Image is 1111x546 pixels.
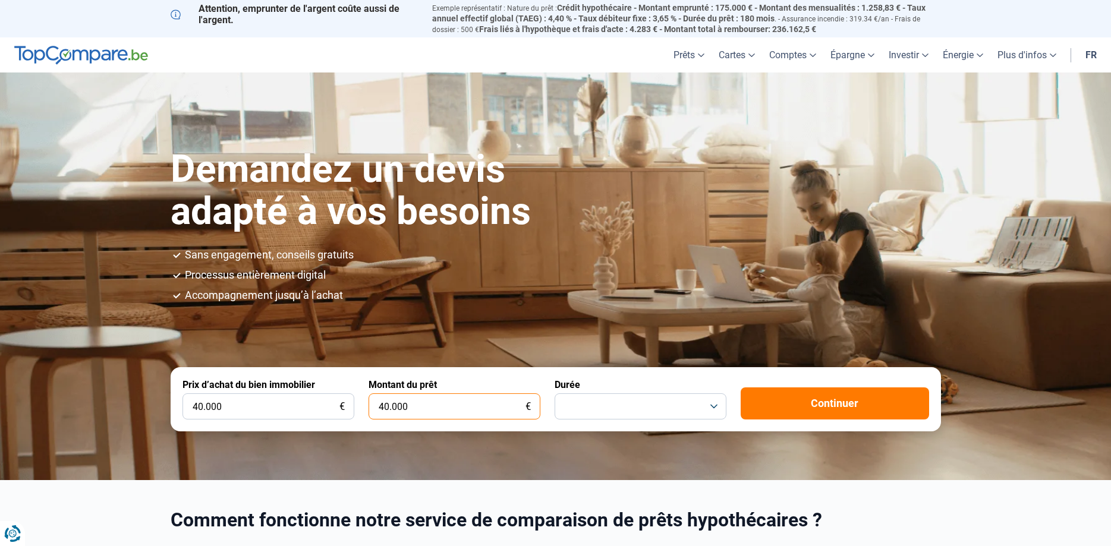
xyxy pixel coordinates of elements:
[14,46,148,65] img: TopCompare
[762,37,823,72] a: Comptes
[479,24,816,34] span: Frais liés à l'hypothèque et frais d'acte : 4.283 € - Montant total à rembourser: 236.162,5 €
[432,3,926,23] span: Crédit hypothécaire - Montant emprunté : 175.000 € - Montant des mensualités : 1.258,83 € - Taux ...
[339,402,345,412] span: €
[1078,37,1104,72] a: fr
[525,402,531,412] span: €
[882,37,936,72] a: Investir
[185,270,941,280] li: Processus entièrement digital
[432,3,941,34] p: Exemple représentatif : Nature du prêt : . - Assurance incendie : 319.34 €/an - Frais de dossier ...
[369,379,437,390] label: Montant du prêt
[990,37,1063,72] a: Plus d'infos
[666,37,712,72] a: Prêts
[171,149,627,232] h1: Demandez un devis adapté à vos besoins
[555,379,580,390] label: Durée
[185,250,941,260] li: Sans engagement, conseils gratuits
[712,37,762,72] a: Cartes
[823,37,882,72] a: Épargne
[741,387,929,419] button: Continuer
[171,509,941,531] h2: Comment fonctionne notre service de comparaison de prêts hypothécaires ?
[936,37,990,72] a: Énergie
[171,3,418,26] p: Attention, emprunter de l'argent coûte aussi de l'argent.
[182,379,315,390] label: Prix d’achat du bien immobilier
[185,290,941,301] li: Accompagnement jusqu’à l’achat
